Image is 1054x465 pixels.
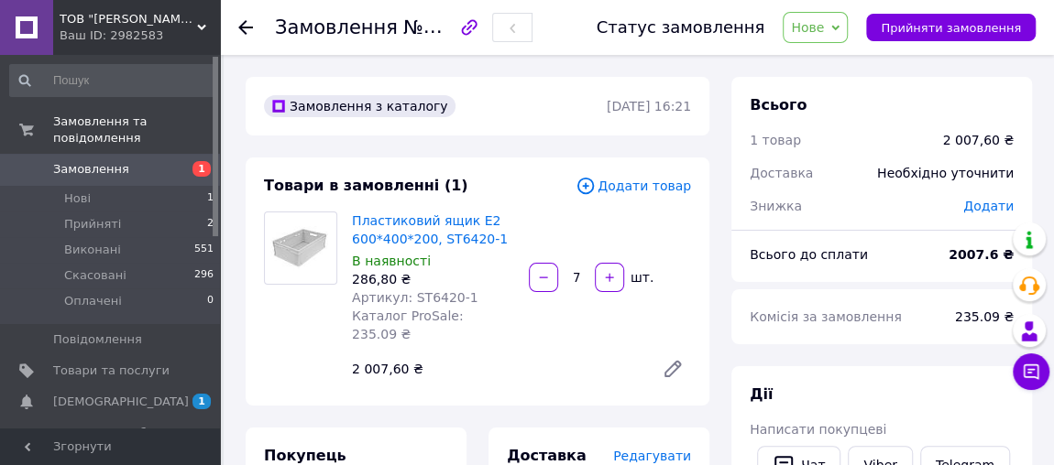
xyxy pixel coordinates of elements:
b: 2007.6 ₴ [949,247,1014,262]
span: 1 товар [750,133,801,147]
span: Доставка [507,447,587,464]
span: Редагувати [613,449,691,463]
span: Прийняти замовлення [881,21,1021,35]
button: Чат з покупцем [1013,353,1049,390]
div: 2 007,60 ₴ [345,356,647,382]
time: [DATE] 16:21 [607,99,691,114]
span: Всього [750,96,807,114]
span: Товари та послуги [53,362,170,379]
span: №356906153 [403,16,533,38]
span: Написати покупцеві [750,422,886,437]
div: шт. [626,268,655,287]
span: Замовлення [53,161,129,178]
div: Статус замовлення [597,18,765,37]
span: 296 [194,267,214,284]
input: Пошук [9,64,215,97]
span: 551 [194,242,214,258]
span: ТОВ "А.М.ПАК" [60,11,197,27]
span: Нові [64,190,91,207]
a: Редагувати [654,351,691,387]
div: 286,80 ₴ [352,270,514,288]
span: 0 [207,293,214,309]
button: Прийняти замовлення [866,14,1036,41]
span: Комісія за замовлення [750,309,902,324]
span: В наявності [352,254,431,268]
div: Ваш ID: 2982583 [60,27,220,44]
span: Артикул: ST6420-1 [352,290,478,305]
span: Скасовані [64,267,126,284]
span: Доставка [750,166,813,180]
span: Оплачені [64,293,122,309]
span: Знижка [750,199,802,213]
span: Показники роботи компанії [53,425,170,458]
span: Товари в замовленні (1) [264,177,468,194]
span: 1 [192,394,211,409]
span: 235.09 ₴ [955,309,1014,324]
span: Прийняті [64,216,121,232]
span: Додати товар [576,176,691,196]
span: Повідомлення [53,331,142,348]
span: 1 [192,161,211,177]
span: Додати [963,199,1014,213]
img: Пластиковий ящик Е2 600*400*200, ST6420-1 [265,226,336,270]
a: Пластиковий ящик Е2 600*400*200, ST6420-1 [352,213,508,246]
span: Дії [750,385,773,403]
span: Замовлення та повідомлення [53,114,220,146]
div: Повернутися назад [238,18,253,37]
span: Замовлення [275,16,398,38]
span: Всього до сплати [750,247,868,262]
span: 2 [207,216,214,232]
div: Замовлення з каталогу [264,95,456,117]
span: Нове [791,20,824,35]
span: Покупець [264,447,346,464]
div: Необхідно уточнити [866,153,1025,193]
span: Виконані [64,242,121,258]
div: 2 007,60 ₴ [942,131,1014,149]
span: Каталог ProSale: 235.09 ₴ [352,308,463,341]
span: [DEMOGRAPHIC_DATA] [53,394,189,410]
span: 1 [207,190,214,207]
